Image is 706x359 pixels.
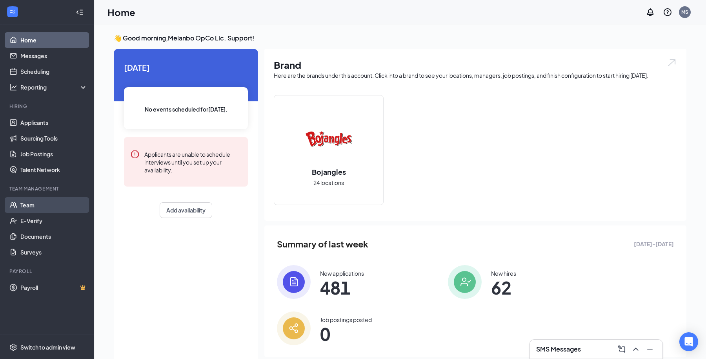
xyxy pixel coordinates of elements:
[9,8,16,16] svg: WorkstreamLogo
[491,280,516,295] span: 62
[145,105,227,114] span: No events scheduled for [DATE] .
[631,344,640,354] svg: ChevronUp
[20,280,87,295] a: PayrollCrown
[20,146,87,162] a: Job Postings
[76,8,84,16] svg: Collapse
[20,64,87,79] a: Scheduling
[644,343,656,355] button: Minimize
[9,343,17,351] svg: Settings
[160,202,212,218] button: Add availability
[277,237,368,251] span: Summary of last week
[20,83,88,91] div: Reporting
[277,265,311,299] img: icon
[107,5,135,19] h1: Home
[630,343,642,355] button: ChevronUp
[663,7,672,17] svg: QuestionInfo
[320,327,372,341] span: 0
[20,162,87,178] a: Talent Network
[304,114,354,164] img: Bojangles
[304,167,354,177] h2: Bojangles
[114,34,686,42] h3: 👋 Good morning, Melanbo OpCo Llc. Support !
[681,9,688,15] div: MS
[20,32,87,48] a: Home
[320,316,372,324] div: Job postings posted
[634,240,674,248] span: [DATE] - [DATE]
[20,213,87,229] a: E-Verify
[20,130,87,146] a: Sourcing Tools
[20,115,87,130] a: Applicants
[645,344,655,354] svg: Minimize
[617,344,626,354] svg: ComposeMessage
[20,197,87,213] a: Team
[274,58,677,71] h1: Brand
[9,268,86,275] div: Payroll
[615,343,628,355] button: ComposeMessage
[9,83,17,91] svg: Analysis
[320,280,364,295] span: 481
[448,265,482,299] img: icon
[9,185,86,192] div: Team Management
[20,48,87,64] a: Messages
[274,71,677,79] div: Here are the brands under this account. Click into a brand to see your locations, managers, job p...
[20,343,75,351] div: Switch to admin view
[130,150,140,159] svg: Error
[9,103,86,110] div: Hiring
[667,58,677,67] img: open.6027fd2a22e1237b5b06.svg
[491,269,516,277] div: New hires
[679,332,698,351] div: Open Intercom Messenger
[144,150,242,174] div: Applicants are unable to schedule interviews until you set up your availability.
[646,7,655,17] svg: Notifications
[313,178,344,187] span: 24 locations
[124,61,248,73] span: [DATE]
[320,269,364,277] div: New applications
[536,345,581,354] h3: SMS Messages
[20,244,87,260] a: Surveys
[20,229,87,244] a: Documents
[277,311,311,345] img: icon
